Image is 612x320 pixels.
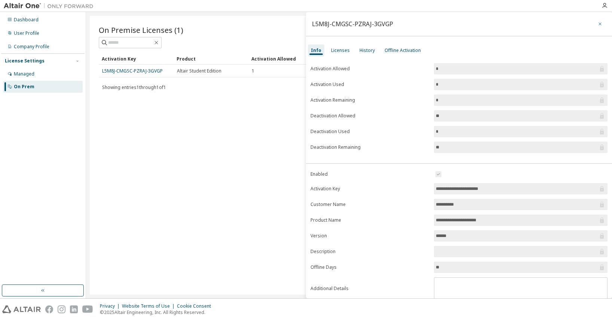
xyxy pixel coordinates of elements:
div: Activation Allowed [251,53,320,65]
label: Activation Key [310,186,429,192]
div: Offline Activation [385,47,421,53]
p: © 2025 Altair Engineering, Inc. All Rights Reserved. [100,309,215,316]
label: Enabled [310,171,429,177]
div: Licenses [331,47,350,53]
div: License Settings [5,58,45,64]
div: Dashboard [14,17,39,23]
label: Activation Used [310,81,429,87]
span: Showing entries 1 through 1 of 1 [102,84,166,90]
span: Altair Student Edition [177,68,221,74]
label: Product Name [310,217,429,223]
label: Offline Days [310,264,429,270]
div: User Profile [14,30,39,36]
label: Deactivation Allowed [310,113,429,119]
div: Cookie Consent [177,303,215,309]
img: linkedin.svg [70,305,78,313]
label: Version [310,233,429,239]
a: L5M8J-CMGSC-PZRAJ-3GVGP [102,68,163,74]
div: Info [311,47,321,53]
div: Privacy [100,303,122,309]
div: Activation Key [102,53,171,65]
div: History [359,47,375,53]
img: altair_logo.svg [2,305,41,313]
div: Website Terms of Use [122,303,177,309]
img: instagram.svg [58,305,65,313]
label: Customer Name [310,201,429,207]
label: Activation Remaining [310,97,429,103]
div: L5M8J-CMGSC-PZRAJ-3GVGP [312,21,393,27]
img: youtube.svg [82,305,93,313]
label: Deactivation Used [310,129,429,135]
img: Altair One [4,2,97,10]
img: facebook.svg [45,305,53,313]
label: Additional Details [310,286,429,292]
div: Managed [14,71,34,77]
label: Deactivation Remaining [310,144,429,150]
label: Description [310,249,429,255]
div: On Prem [14,84,34,90]
span: On Premise Licenses (1) [99,25,183,35]
span: 1 [252,68,254,74]
div: Company Profile [14,44,49,50]
label: Activation Allowed [310,66,429,72]
div: Product [177,53,245,65]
